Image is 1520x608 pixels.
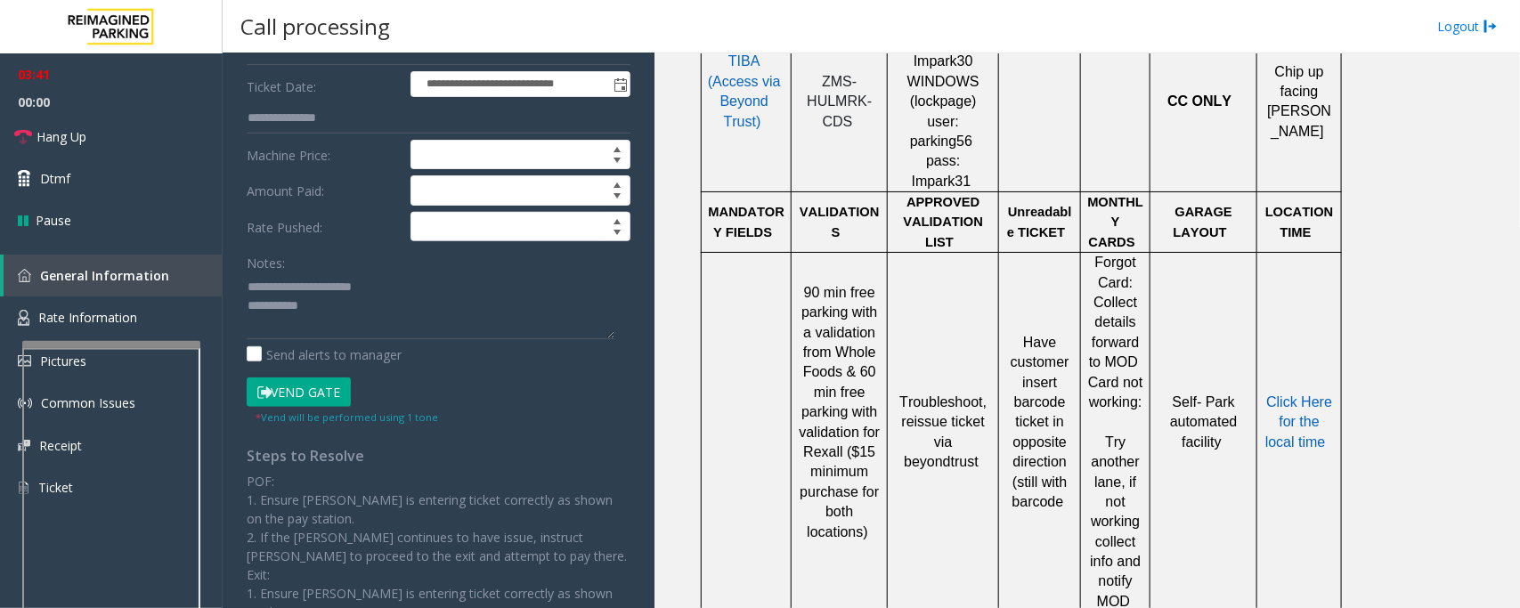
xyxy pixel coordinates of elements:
[899,394,987,469] span: Troubleshoot, reissue ticket via beyond
[605,141,630,155] span: Increase value
[1437,17,1498,36] a: Logout
[1174,205,1232,239] span: GARAGE LAYOUT
[914,93,971,109] span: lockpage
[40,267,169,284] span: General Information
[1265,394,1332,450] span: Click Here for the local time
[18,480,29,496] img: 'icon'
[605,213,630,227] span: Increase value
[912,153,971,188] span: pass: Impark31
[18,440,30,451] img: 'icon'
[800,205,880,239] span: VALIDATIONS
[247,247,285,272] label: Notes:
[1267,64,1331,139] span: Chip up facing [PERSON_NAME]
[242,140,406,170] label: Machine Price:
[1265,395,1332,450] a: Click Here for the local time
[36,211,71,230] span: Pause
[38,309,137,326] span: Rate Information
[1087,195,1143,249] span: MONTHLY CARDS
[1088,375,1142,409] span: Card not working:
[799,285,880,539] span: 90 min free parking with a validation from Whole Foods & 60 min free parking with validation for ...
[910,134,972,149] span: parking56
[708,53,781,128] span: TIBA (Access via Beyond Trust)
[242,212,406,242] label: Rate Pushed:
[1011,335,1069,509] span: Have customer insert barcode ticket in opposite direction (still with barcode
[242,71,406,98] label: Ticket Date:
[605,155,630,169] span: Decrease value
[1167,93,1231,109] span: CC ONLY
[37,127,86,146] span: Hang Up
[40,169,70,188] span: Dtmf
[1265,205,1334,239] span: LOCATION TIME
[242,175,406,206] label: Amount Paid:
[807,74,872,129] span: ZMS-HULMRK-CDS
[247,345,402,364] label: Send alerts to manager
[247,448,630,465] h4: Steps to Resolve
[610,72,630,97] span: Toggle popup
[951,454,979,469] span: trust
[247,377,351,408] button: Vend Gate
[1089,255,1139,369] span: Forgot Card: Collect details forward to MOD
[605,176,630,191] span: Increase value
[232,4,399,48] h3: Call processing
[928,93,977,128] span: ) user:
[18,396,32,410] img: 'icon'
[709,205,784,239] span: MANDATORY FIELDS
[18,355,31,367] img: 'icon'
[256,410,438,424] small: Vend will be performed using 1 tone
[1170,394,1238,450] span: Self- Park automated facility
[18,269,31,282] img: 'icon'
[1483,17,1498,36] img: logout
[4,255,223,296] a: General Information
[18,310,29,326] img: 'icon'
[904,195,984,249] span: APPROVED VALIDATION LIST
[1007,205,1071,239] span: Unreadable TICKET
[605,227,630,241] span: Decrease value
[605,191,630,205] span: Decrease value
